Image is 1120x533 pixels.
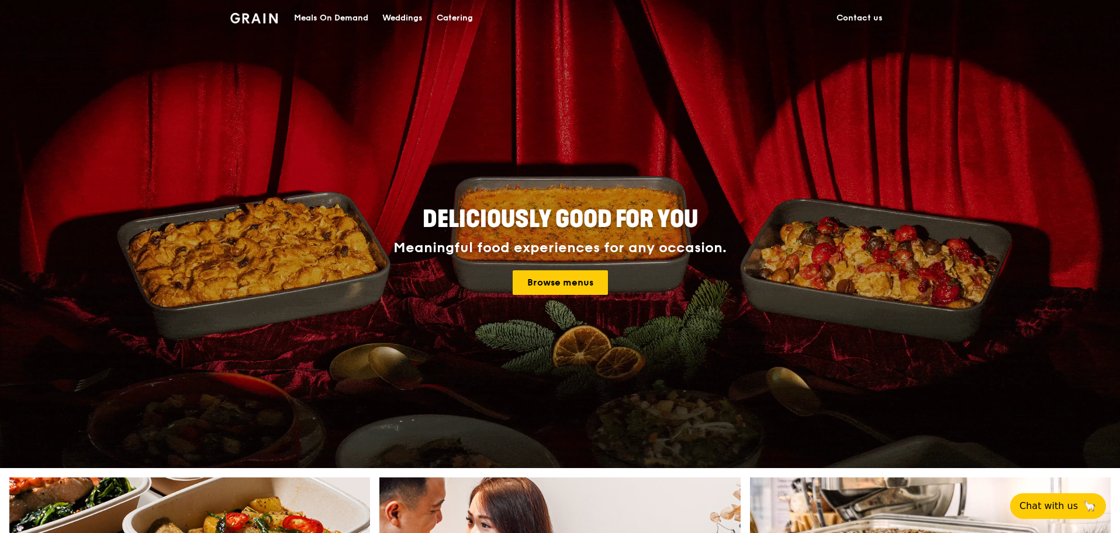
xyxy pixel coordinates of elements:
[1083,499,1097,513] span: 🦙
[375,1,430,36] a: Weddings
[230,13,278,23] img: Grain
[1010,493,1106,519] button: Chat with us🦙
[430,1,480,36] a: Catering
[437,1,473,36] div: Catering
[350,240,770,256] div: Meaningful food experiences for any occasion.
[423,205,698,233] span: Deliciously good for you
[513,270,608,295] a: Browse menus
[829,1,890,36] a: Contact us
[382,1,423,36] div: Weddings
[294,1,368,36] div: Meals On Demand
[1019,499,1078,513] span: Chat with us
